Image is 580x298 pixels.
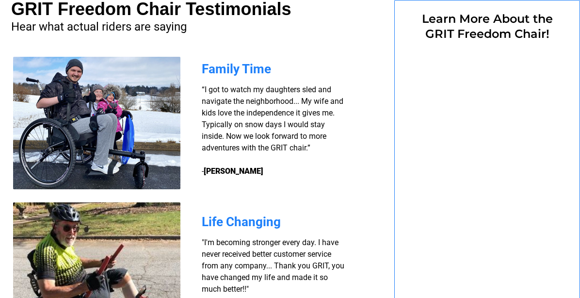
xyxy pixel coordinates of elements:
[202,238,344,294] span: "I'm becoming stronger every day. I have never received better customer service from any company....
[422,12,553,41] span: Learn More About the GRIT Freedom Chair!
[11,20,187,33] span: Hear what actual riders are saying
[202,215,281,229] span: Life Changing
[202,85,343,176] span: “I got to watch my daughters sled and navigate the neighborhood... My wife and kids love the inde...
[204,166,263,176] strong: [PERSON_NAME]
[202,62,271,76] span: Family Time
